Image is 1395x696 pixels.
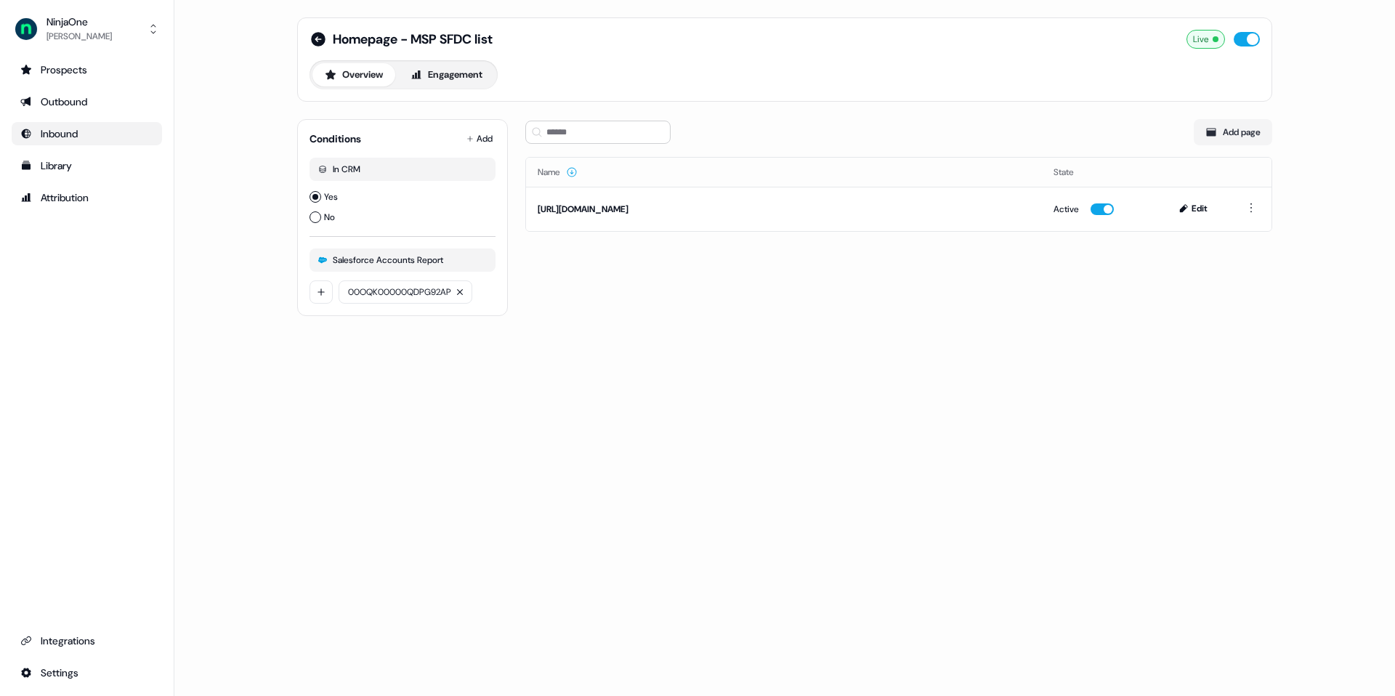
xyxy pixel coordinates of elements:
[538,159,578,185] button: Name
[12,122,162,145] a: Go to Inbound
[20,634,153,648] div: Integrations
[333,254,443,266] div: Salesforce Accounts Report
[46,29,112,44] div: [PERSON_NAME]
[12,58,162,81] a: Go to prospects
[1186,30,1225,49] div: Live
[12,12,162,46] button: NinjaOne[PERSON_NAME]
[310,211,321,223] button: No
[348,288,451,296] span: 00OQK00000QDPG92AP
[1170,205,1219,217] a: Edit
[12,154,162,177] a: Go to templates
[333,163,360,175] div: In CRM
[1054,165,1147,179] div: State
[12,186,162,209] a: Go to attribution
[12,661,162,684] a: Go to integrations
[1170,200,1219,217] button: Edit
[20,665,153,680] div: Settings
[20,190,153,205] div: Attribution
[20,126,153,141] div: Inbound
[310,191,321,203] button: Yes
[20,94,153,109] div: Outbound
[12,629,162,652] a: Go to integrations
[464,129,496,149] button: Add
[310,131,361,146] div: Conditions
[20,62,153,77] div: Prospects
[1054,202,1079,217] div: Active
[310,210,496,224] label: No
[310,190,496,204] label: Yes
[20,158,153,173] div: Library
[333,31,493,48] span: Homepage - MSP SFDC list
[1194,119,1272,145] button: Add page
[46,15,112,29] div: NinjaOne
[312,63,395,86] button: Overview
[398,63,495,86] button: Engagement
[12,90,162,113] a: Go to outbound experience
[538,202,1030,217] div: [URL][DOMAIN_NAME]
